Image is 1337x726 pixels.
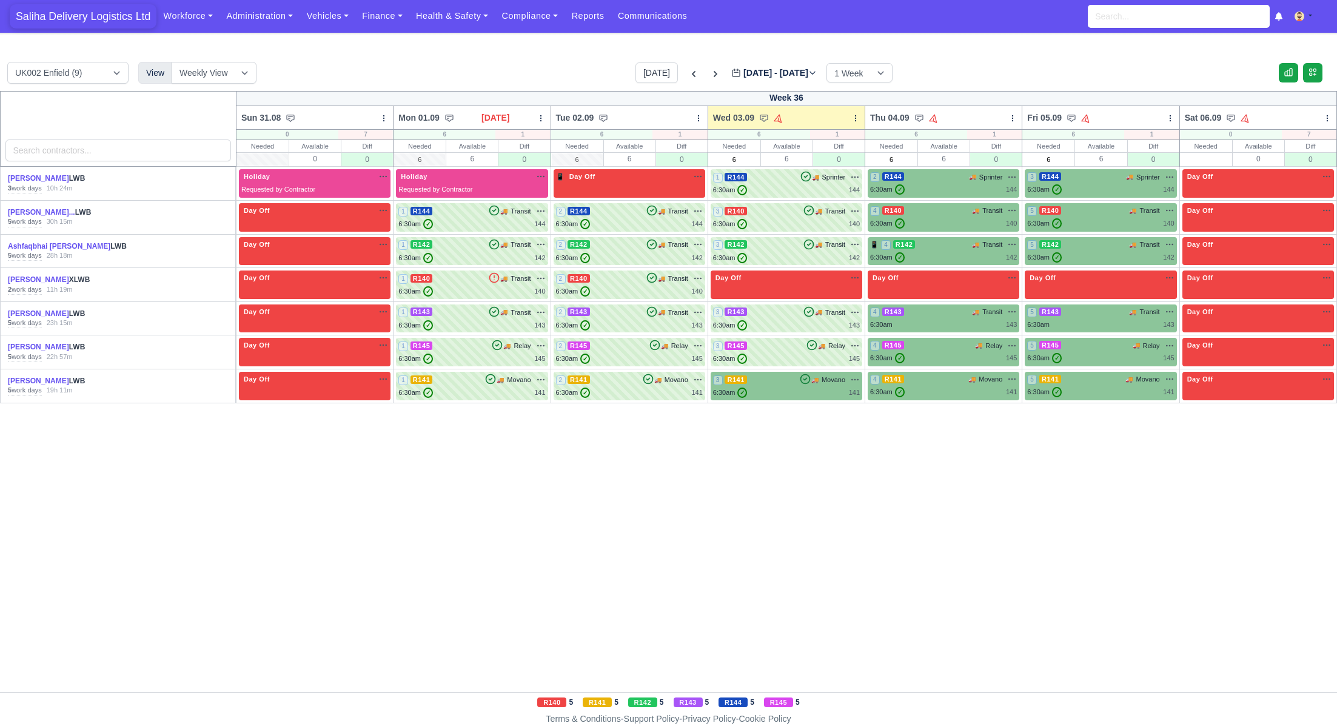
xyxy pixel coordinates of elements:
span: 🚚 [812,173,819,182]
div: LWB [8,207,134,218]
div: Week 36 [236,91,1336,106]
a: [PERSON_NAME] [8,309,69,318]
div: work days [8,217,42,227]
div: 144 [534,219,545,229]
div: work days [8,352,42,362]
span: 🚚 [658,308,665,317]
span: 1 [398,274,408,284]
div: Available [604,140,655,152]
span: Relay [671,341,688,351]
span: Day Off [1185,240,1216,249]
div: Diff [498,140,550,152]
span: 4 [870,308,880,317]
div: Diff [1128,140,1179,152]
div: 0 [970,152,1022,166]
span: Movano [822,375,845,385]
span: 5 [1027,206,1037,216]
span: 3 [1027,172,1037,182]
span: Day Off [241,206,272,215]
span: ✓ [580,219,590,229]
span: ✓ [895,353,905,363]
div: XLWB [8,275,134,285]
span: R144 [725,173,747,181]
span: [DATE] [481,112,509,124]
div: work days [8,184,42,193]
span: 🚚 [815,207,822,216]
span: 🚚 [500,308,508,317]
div: 6 [918,152,970,165]
input: Search contractors... [5,139,231,161]
div: 142 [849,253,860,263]
div: 0 [656,152,708,166]
div: 144 [1006,184,1017,195]
div: 6:30am [1027,353,1062,363]
span: Transit [825,206,845,217]
span: R143 [882,308,905,316]
span: 1 [713,173,723,183]
div: Diff [1285,140,1336,152]
span: ✓ [895,184,905,195]
span: ✓ [737,219,747,229]
div: LWB [8,173,134,184]
span: 📱 [870,241,879,248]
div: Needed [865,140,917,152]
span: Day Off [241,240,272,249]
span: 🚚 [1133,341,1140,350]
a: Reports [565,4,611,28]
span: R143 [725,308,747,316]
div: 6:30am [1027,184,1062,195]
span: 🚚 [972,240,979,249]
span: 📱 [556,173,565,180]
span: Transit [668,240,688,250]
div: 145 [1163,353,1174,363]
strong: 5 [8,252,12,259]
span: 🚚 [815,240,822,249]
div: 6:30am [398,286,433,297]
div: 0 [1285,152,1336,166]
span: Sprinter [1136,172,1160,183]
div: Needed [236,140,289,152]
a: Saliha Delivery Logistics Ltd [10,5,156,29]
span: Wed 03.09 [713,112,754,124]
strong: 5 [8,353,12,360]
span: R143 [1039,308,1062,316]
div: 6:30am [870,353,905,363]
span: 2 [556,207,566,217]
span: ✓ [1052,353,1062,363]
span: Sun 31.08 [241,112,281,124]
span: Sprinter [822,172,846,183]
a: Privacy Policy [682,714,736,724]
span: Relay [514,341,531,351]
div: 0 [498,152,550,166]
div: 145 [1006,353,1017,363]
span: 🚚 [972,308,979,317]
span: Fri 05.09 [1027,112,1062,124]
a: Administration [219,4,300,28]
div: Available [761,140,813,152]
strong: 5 [8,319,12,326]
div: Available [446,140,498,152]
div: 6 [708,130,810,139]
div: 6:30am [398,253,433,263]
div: 6 [551,130,653,139]
span: R145 [725,341,747,350]
div: work days [8,285,42,295]
div: 142 [1006,252,1017,263]
div: 6:30am [870,184,905,195]
span: Day Off [1185,341,1216,349]
span: ✓ [1052,252,1062,263]
span: 🚚 [818,341,825,351]
div: 22h 57m [47,352,73,362]
span: 2 [556,240,566,250]
span: R144 [882,172,905,181]
strong: 2 [8,286,12,293]
div: Needed [551,140,603,152]
span: R143 [568,308,590,316]
div: 0 [813,152,865,166]
div: 6:30am [556,320,591,331]
div: 6:30am [1027,252,1062,263]
div: 11h 19m [47,285,73,295]
span: R144 [410,207,433,215]
span: ✓ [423,219,433,229]
div: 6 [604,152,655,165]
